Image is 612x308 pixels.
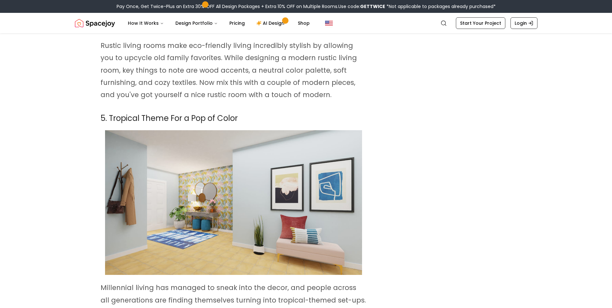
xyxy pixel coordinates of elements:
button: Design Portfolio [170,17,223,30]
nav: Main [123,17,315,30]
button: How It Works [123,17,169,30]
a: Login [510,17,537,29]
nav: Global [75,13,537,33]
img: United States [325,19,333,27]
b: GETTWICE [360,3,385,10]
a: Spacejoy [75,17,115,30]
a: Shop [293,17,315,30]
img: colorful living room [105,130,362,275]
span: Use code: [338,3,385,10]
a: AI Design [251,17,291,30]
a: Start Your Project [456,17,505,29]
img: Spacejoy Logo [75,17,115,30]
div: Pay Once, Get Twice-Plus an Extra 30% OFF All Design Packages + Extra 10% OFF on Multiple Rooms. [117,3,496,10]
span: *Not applicable to packages already purchased* [385,3,496,10]
span: 5. Tropical Theme For a Pop of Color [101,113,238,123]
span: Rustic living rooms make eco-friendly living incredibly stylish by allowing you to upcycle old fa... [101,41,357,99]
a: Pricing [224,17,250,30]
